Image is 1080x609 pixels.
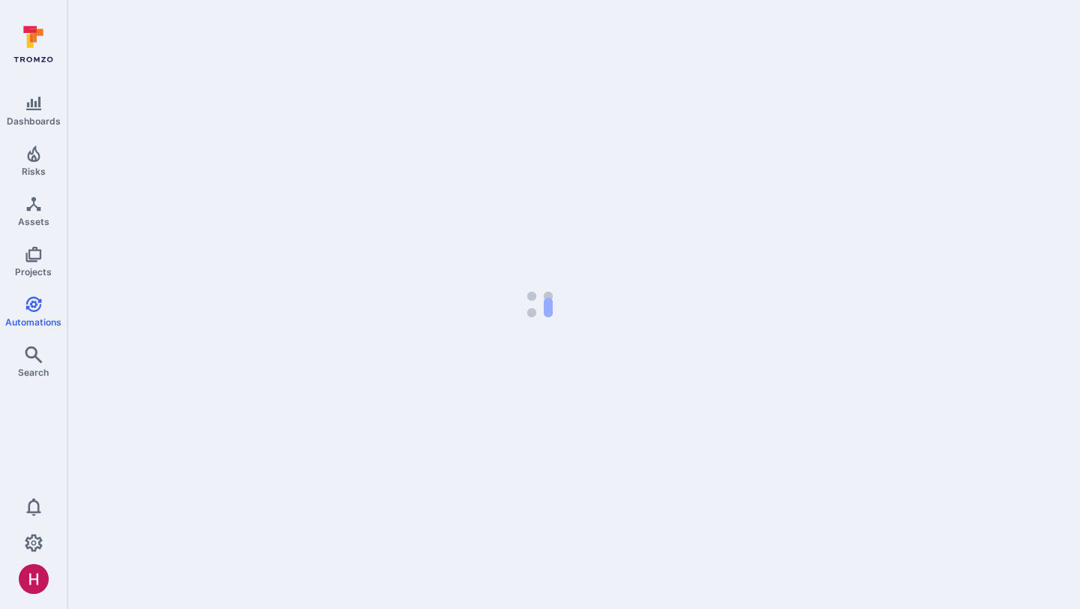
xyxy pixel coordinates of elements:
span: Risks [22,166,46,177]
div: Harshil Parikh [19,564,49,594]
span: Automations [5,316,61,328]
span: Dashboards [7,115,61,127]
span: Projects [15,266,52,277]
img: ACg8ocKzQzwPSwOZT_k9C736TfcBpCStqIZdMR9gXOhJgTaH9y_tsw=s96-c [19,564,49,594]
span: Search [18,367,49,378]
span: Assets [18,216,49,227]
